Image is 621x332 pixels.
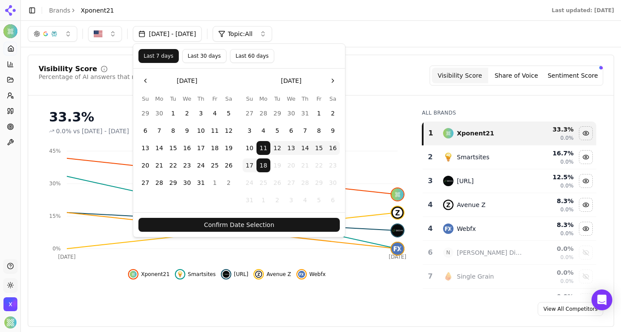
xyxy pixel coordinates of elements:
button: Friday, July 4th, 2025 [208,106,222,120]
img: avenue z [255,271,262,278]
table: July 2025 [138,95,236,190]
button: Hide avenue z data [253,269,291,279]
button: Wednesday, July 23rd, 2025 [180,158,194,172]
div: Visibility Score [39,66,97,72]
th: Tuesday [166,95,180,103]
tspan: 15% [49,213,61,219]
th: Saturday [222,95,236,103]
button: Monday, August 11th, 2025, selected [256,141,270,155]
th: Sunday [243,95,256,103]
button: Show thrive internet marketing agency data [579,293,593,307]
button: Tuesday, July 22nd, 2025 [166,158,180,172]
button: Hide seo.ai data [579,174,593,188]
div: 7 [426,271,434,282]
button: Saturday, July 19th, 2025 [222,141,236,155]
button: Hide xponent21 data [579,126,593,140]
table: August 2025 [243,95,340,207]
nav: breadcrumb [49,6,114,15]
button: Confirm Date Selection [138,218,340,232]
span: Xponent21 [81,6,114,15]
img: xponent21 [391,188,404,201]
button: Thursday, July 31st, 2025 [194,176,208,190]
div: Percentage of AI answers that mention your brand [39,72,192,81]
tspan: 30% [49,181,61,187]
tr: 1xponent21Xponent2133.3%0.0%Hide xponent21 data [423,122,596,145]
div: 8.3 % [529,220,574,229]
a: View All Competitors [538,302,603,316]
span: Topic: All [228,30,253,38]
button: Wednesday, August 6th, 2025 [284,124,298,138]
button: Last 60 days [230,49,274,63]
a: Brands [49,7,70,14]
button: Thursday, July 3rd, 2025 [194,106,208,120]
span: 0.0% [560,254,574,261]
div: [URL] [457,177,474,185]
button: Sunday, July 27th, 2025 [243,106,256,120]
div: Xponent21 [457,129,494,138]
th: Wednesday [284,95,298,103]
button: Thursday, July 17th, 2025 [194,141,208,155]
div: 16.7 % [529,149,574,158]
button: Thursday, July 10th, 2025 [194,124,208,138]
th: Thursday [194,95,208,103]
button: Current brand: Xponent21 [3,24,17,38]
span: Webfx [309,271,326,278]
button: Monday, July 28th, 2025 [152,176,166,190]
div: Data table [422,122,596,312]
button: Saturday, July 12th, 2025 [222,124,236,138]
span: 0.0% [560,278,574,285]
img: smartsites [443,152,453,162]
button: Last 30 days [182,49,227,63]
button: Wednesday, July 30th, 2025 [180,176,194,190]
button: Tuesday, August 5th, 2025 [270,124,284,138]
span: 0.0% [560,158,574,165]
button: Tuesday, August 12th, 2025, selected [270,141,284,155]
div: Last updated: [DATE] [552,7,614,14]
button: Share of Voice [488,68,545,83]
button: Monday, August 4th, 2025 [256,124,270,138]
th: Friday [208,95,222,103]
button: Friday, August 8th, 2025 [312,124,326,138]
button: Wednesday, July 9th, 2025 [180,124,194,138]
button: Hide webfx data [296,269,326,279]
img: avenue z [443,200,453,210]
img: smartsites [177,271,184,278]
button: Wednesday, July 30th, 2025 [284,106,298,120]
button: Sunday, July 27th, 2025 [138,176,152,190]
img: xponent21 [130,271,137,278]
span: Avenue Z [266,271,291,278]
span: 0.0% [560,135,574,141]
tspan: 45% [49,148,61,154]
button: Friday, July 25th, 2025 [208,158,222,172]
button: Sunday, July 6th, 2025 [138,124,152,138]
th: Friday [312,95,326,103]
tr: 2smartsitesSmartsites16.7%0.0%Hide smartsites data [423,145,596,169]
span: N [443,247,453,258]
button: Last 7 days [138,49,179,63]
button: Monday, June 30th, 2025 [152,106,166,120]
div: 12.5 % [529,173,574,181]
button: Tuesday, July 15th, 2025 [166,141,180,155]
span: Smartsites [188,271,216,278]
button: Thursday, August 7th, 2025 [298,124,312,138]
button: Saturday, August 16th, 2025, selected [326,141,340,155]
span: Xponent21 [141,271,170,278]
div: 0.0 % [529,244,574,253]
button: [DATE] - [DATE] [133,26,202,42]
img: Xponent21 [3,24,17,38]
div: 0.0 % [529,268,574,277]
button: Today, Monday, August 18th, 2025, selected [256,158,270,172]
th: Saturday [326,95,340,103]
img: webfx [443,224,453,234]
button: Monday, July 21st, 2025 [152,158,166,172]
tr: 0.0%Show thrive internet marketing agency data [423,289,596,312]
div: 3 [426,176,434,186]
span: 0.0% [56,127,72,135]
button: Saturday, July 5th, 2025 [222,106,236,120]
tr: 7single grainSingle Grain0.0%0.0%Show single grain data [423,265,596,289]
button: Friday, July 11th, 2025 [208,124,222,138]
img: seo.ai [223,271,230,278]
button: Saturday, August 9th, 2025 [326,124,340,138]
th: Wednesday [180,95,194,103]
button: Tuesday, July 1st, 2025 [166,106,180,120]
